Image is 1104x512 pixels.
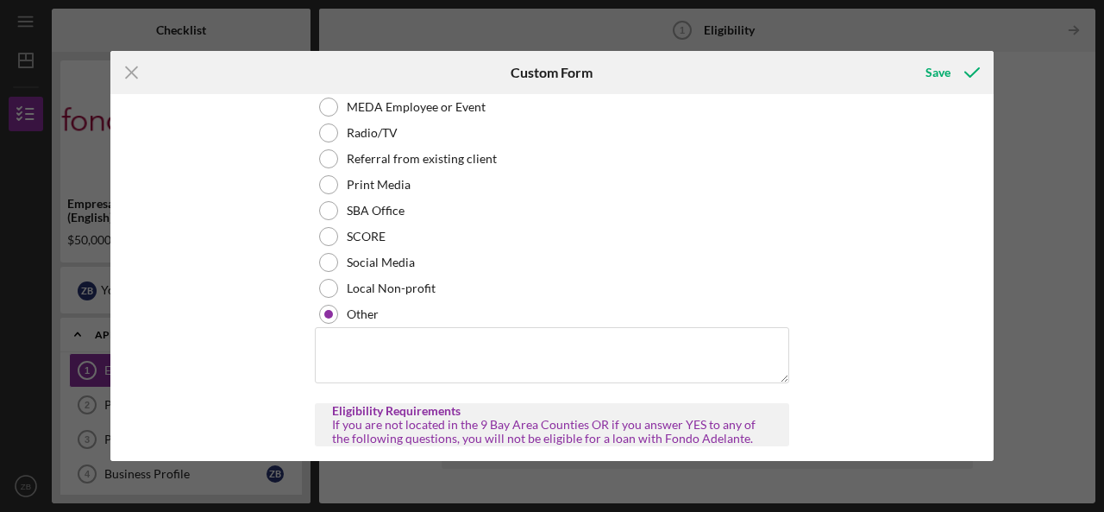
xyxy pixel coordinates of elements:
div: Save [925,55,950,90]
label: Referral from existing client [347,152,497,166]
button: Save [908,55,994,90]
div: Eligibility Requirements [332,404,772,418]
label: SBA Office [347,204,405,218]
label: Social Media [347,256,415,269]
label: Radio/TV [347,126,398,140]
label: Print Media [347,178,411,192]
label: Local Non-profit [347,281,436,295]
label: MEDA Employee or Event [347,100,486,114]
h6: Custom Form [511,65,593,80]
label: SCORE [347,230,386,243]
label: Other [347,307,379,321]
div: If you are not located in the 9 Bay Area Counties OR if you answer YES to any of the following qu... [332,418,772,446]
